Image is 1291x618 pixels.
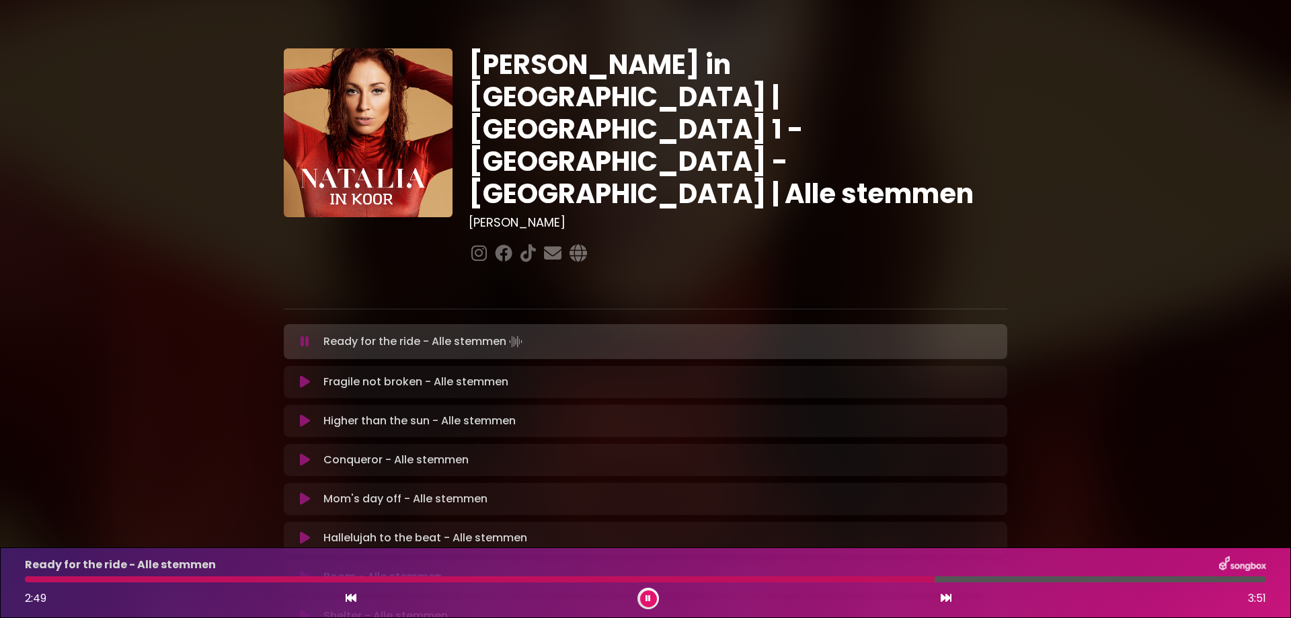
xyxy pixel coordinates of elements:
p: Higher than the sun - Alle stemmen [323,413,516,429]
p: Fragile not broken - Alle stemmen [323,374,508,390]
p: Ready for the ride - Alle stemmen [25,557,216,573]
span: 3:51 [1248,590,1266,607]
h3: [PERSON_NAME] [469,215,1007,230]
img: songbox-logo-white.png [1219,556,1266,574]
p: Conqueror - Alle stemmen [323,452,469,468]
span: 2:49 [25,590,46,606]
p: Hallelujah to the beat - Alle stemmen [323,530,527,546]
p: Ready for the ride - Alle stemmen [323,332,525,351]
img: YTVS25JmS9CLUqXqkEhs [284,48,453,217]
img: waveform4.gif [506,332,525,351]
p: Mom's day off - Alle stemmen [323,491,487,507]
h1: [PERSON_NAME] in [GEOGRAPHIC_DATA] | [GEOGRAPHIC_DATA] 1 - [GEOGRAPHIC_DATA] - [GEOGRAPHIC_DATA] ... [469,48,1007,210]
